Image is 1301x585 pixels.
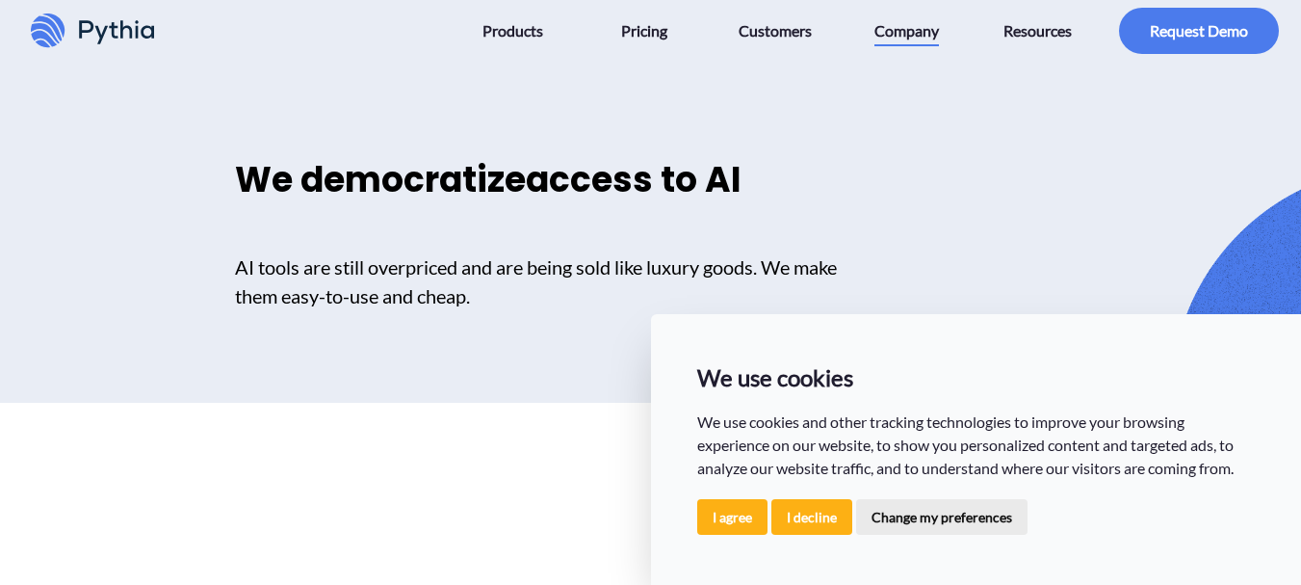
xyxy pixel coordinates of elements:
[771,499,852,535] button: I decline
[1003,15,1072,46] span: Resources
[697,411,1256,480] p: We use cookies and other tracking technologies to improve your browsing experience on our website...
[739,15,812,46] span: Customers
[235,253,853,310] p: AI tools are still overpriced and are being sold like luxury goods. We make them easy-to-use and ...
[697,360,1256,395] p: We use cookies
[856,499,1028,535] button: Change my preferences
[526,155,742,204] span: access to AI
[235,155,526,204] span: We democratize
[874,15,939,46] span: Company
[621,15,667,46] span: Pricing
[482,15,543,46] span: Products
[697,499,768,535] button: I agree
